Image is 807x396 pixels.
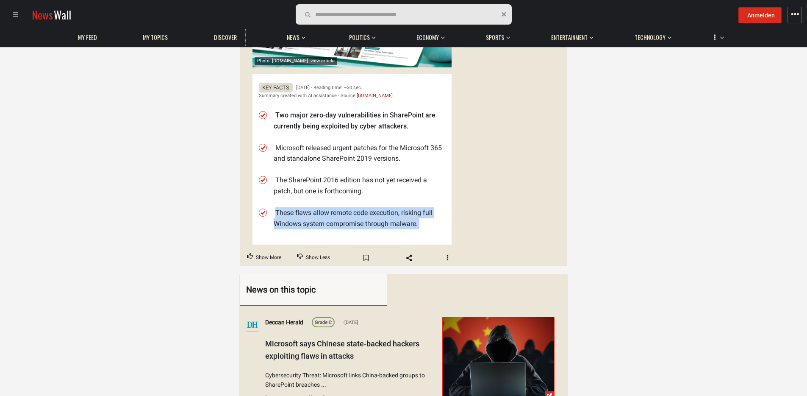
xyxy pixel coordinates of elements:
span: My topics [143,33,168,41]
div: C [315,319,332,326]
img: Profile picture of Deccan Herald [246,318,259,331]
div: [DATE] · Reading time: ~30 sec. Summary created with AI assistance · Source: [259,84,445,100]
span: Sports [486,33,504,41]
li: Two major zero-day vulnerabilities in SharePoint are currently being exploited by cyber attackers. [274,110,445,131]
a: [DOMAIN_NAME] [357,93,393,98]
a: Entertainment [547,29,592,46]
button: Politics [345,25,376,46]
span: Microsoft says Chinese state-backed hackers exploiting flaws in attacks [265,339,419,360]
a: Economy [412,29,443,46]
span: [DATE] [343,319,358,326]
a: Grade:C [312,317,335,327]
div: Photo: [DOMAIN_NAME] · [255,57,337,65]
button: Economy [412,25,445,46]
span: Grade: [315,320,329,325]
span: Show More [256,252,281,263]
button: Technology [630,25,671,46]
button: News [283,25,308,46]
a: NewsWall [32,7,71,22]
span: Show Less [306,252,330,263]
span: Wall [54,7,71,22]
span: My Feed [78,33,97,41]
span: view article [311,58,335,64]
li: Microsoft released urgent patches for the Microsoft 365 and standalone SharePoint 2019 versions. [274,142,445,164]
a: Politics [345,29,374,46]
button: Downvote [290,250,337,266]
span: Entertainment [551,33,588,41]
span: News [287,33,300,41]
span: Cybersecurity Threat: Microsoft links China-backed groups to SharePoint breaches ... [265,371,436,390]
span: Economy [416,33,439,41]
a: Deccan Herald [265,318,303,327]
span: News [32,7,53,22]
button: Entertainment [547,25,593,46]
li: These flaws allow remote code execution, risking full Windows system compromise through malware. [274,207,445,229]
span: Technology [635,33,666,41]
span: Key Facts [259,83,293,92]
span: Share [397,251,422,265]
a: News [283,29,304,46]
div: News on this topic [246,283,355,296]
li: The SharePoint 2016 edition has not yet received a patch, but one is forthcoming. [274,175,445,196]
span: Bookmark [354,251,378,265]
span: Anmelden [747,12,775,19]
button: Anmelden [738,7,782,23]
button: Sports [482,25,510,46]
span: Discover [214,33,237,41]
a: Sports [482,29,508,46]
button: Upvote [240,250,288,266]
a: Technology [630,29,670,46]
span: Politics [349,33,370,41]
